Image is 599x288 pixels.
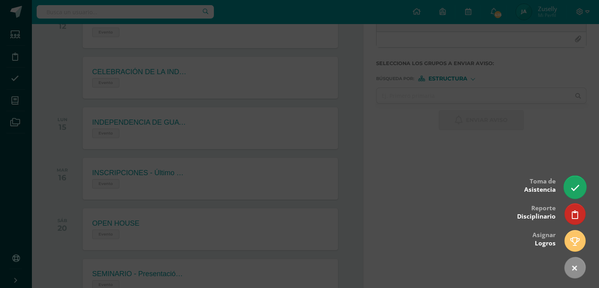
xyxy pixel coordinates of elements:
span: Asistencia [524,185,556,194]
div: Reporte [517,199,556,224]
div: Toma de [524,172,556,198]
span: Logros [535,239,556,247]
span: Disciplinario [517,212,556,221]
div: Asignar [532,226,556,251]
